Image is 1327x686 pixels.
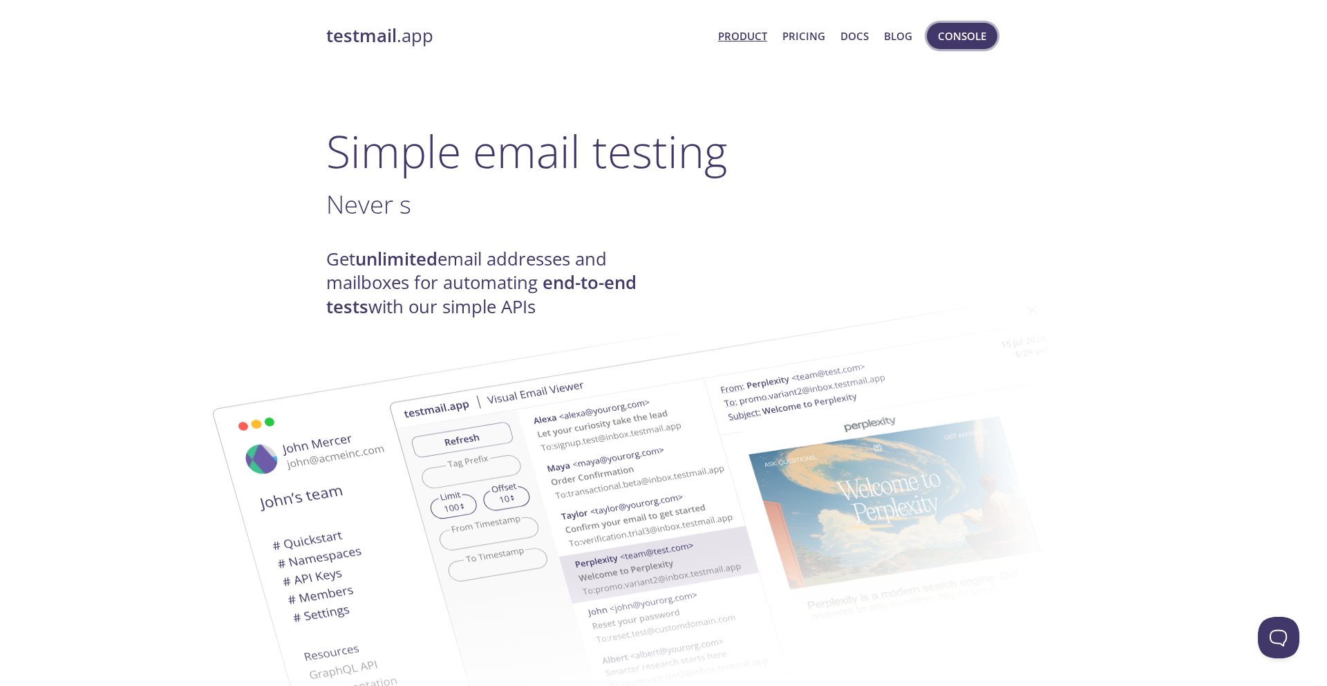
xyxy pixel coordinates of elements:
a: Pricing [782,27,825,45]
button: Console [927,23,997,49]
h4: Get email addresses and mailboxes for automating with our simple APIs [326,248,663,319]
a: Product [718,27,767,45]
span: Console [938,27,986,45]
a: testmail.app [326,24,707,48]
a: Docs [840,27,869,45]
h1: Simple email testing [326,124,1001,178]
iframe: Help Scout Beacon - Open [1258,617,1299,658]
strong: unlimited [355,247,437,271]
a: Blog [884,27,912,45]
strong: testmail [326,24,397,48]
strong: end-to-end tests [326,270,637,318]
span: Never s [326,187,411,221]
